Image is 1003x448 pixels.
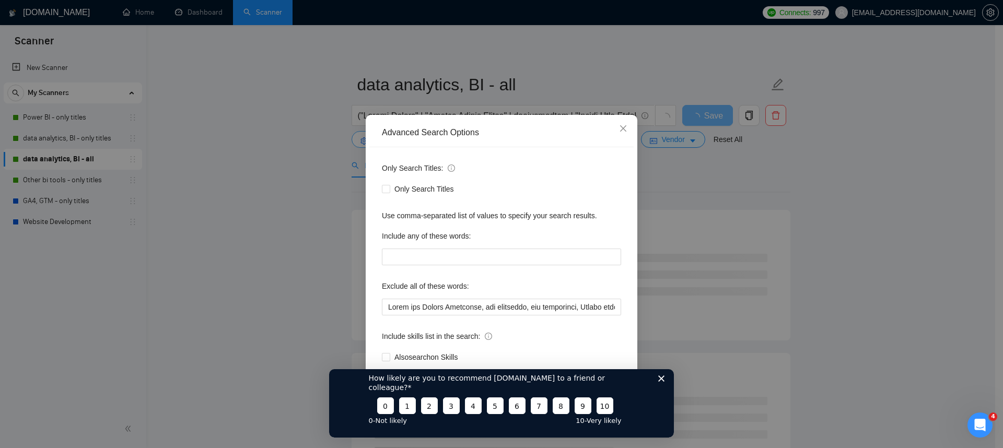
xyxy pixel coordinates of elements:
span: Only Search Titles: [382,162,455,174]
span: 4 [989,412,997,421]
span: close [619,124,627,133]
iframe: Intercom live chat [967,412,993,438]
button: Close [609,115,637,143]
div: Use comma-separated list of values to specify your search results. [382,210,621,221]
span: Also search on Skills [390,351,462,363]
div: Advanced Search Options [382,127,621,138]
iframe: Survey from GigRadar.io [329,369,674,438]
span: info-circle [485,333,492,340]
label: Include any of these words: [382,228,471,244]
label: Exclude all of these words: [382,278,469,294]
span: info-circle [448,164,455,172]
span: Only Search Titles [390,183,458,195]
span: Include skills list in the search: [382,331,492,342]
